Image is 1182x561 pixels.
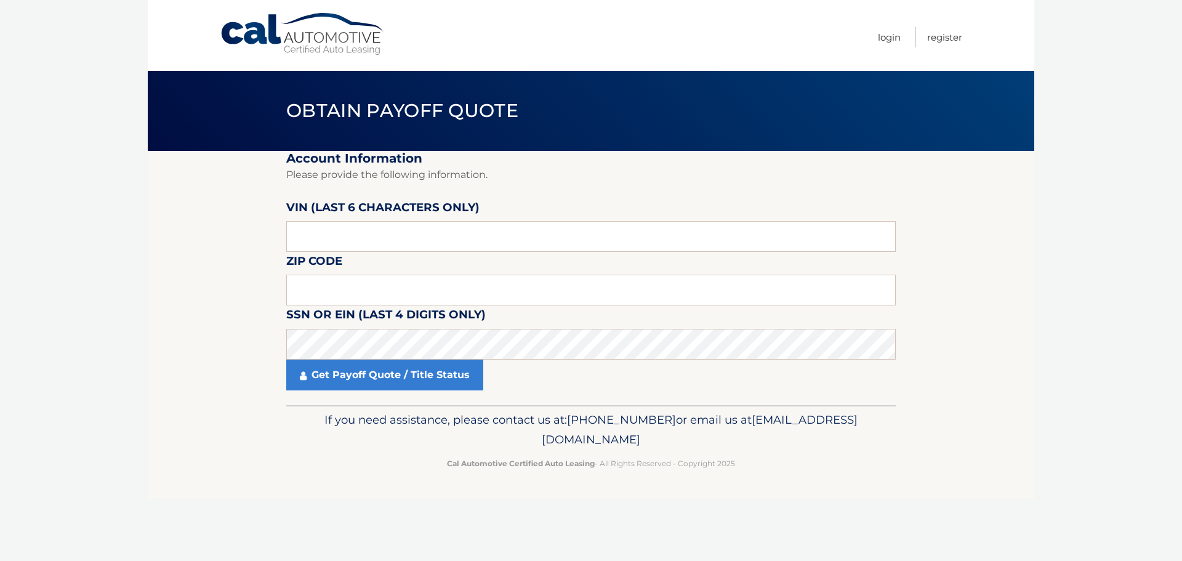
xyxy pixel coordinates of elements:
p: - All Rights Reserved - Copyright 2025 [294,457,888,470]
label: VIN (last 6 characters only) [286,198,480,221]
label: SSN or EIN (last 4 digits only) [286,305,486,328]
h2: Account Information [286,151,896,166]
span: Obtain Payoff Quote [286,99,518,122]
strong: Cal Automotive Certified Auto Leasing [447,459,595,468]
p: If you need assistance, please contact us at: or email us at [294,410,888,450]
a: Cal Automotive [220,12,386,56]
a: Login [878,27,901,47]
label: Zip Code [286,252,342,275]
p: Please provide the following information. [286,166,896,184]
a: Register [927,27,962,47]
a: Get Payoff Quote / Title Status [286,360,483,390]
span: [PHONE_NUMBER] [567,413,676,427]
